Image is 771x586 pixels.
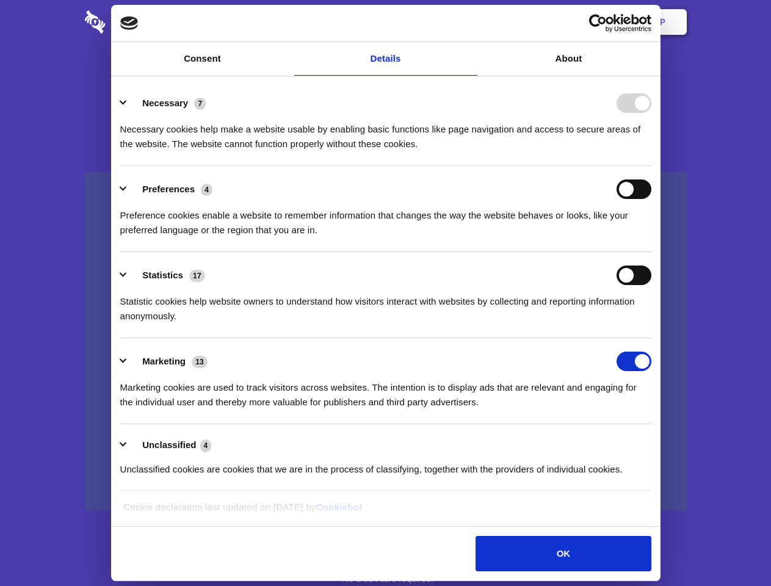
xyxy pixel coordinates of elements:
div: Statistic cookies help website owners to understand how visitors interact with websites by collec... [120,285,651,324]
a: Details [294,42,477,76]
button: Necessary (7) [120,93,214,113]
label: Preferences [142,184,195,194]
button: Unclassified (4) [120,438,219,453]
a: Wistia video thumbnail [85,172,687,511]
div: Unclassified cookies are cookies that we are in the process of classifying, together with the pro... [120,453,651,477]
a: Contact [495,3,551,41]
button: Statistics (17) [120,266,213,285]
a: Cookiebot [316,502,363,512]
label: Statistics [142,270,183,280]
button: Marketing (13) [120,352,215,371]
iframe: Drift Widget Chat Controller [710,525,756,571]
a: Pricing [358,3,411,41]
span: 17 [189,270,205,282]
span: 4 [200,440,212,452]
label: Marketing [142,356,186,366]
span: 7 [194,98,206,110]
a: Login [554,3,607,41]
h4: Auto-redaction of sensitive data, encrypted data sharing and self-destructing private chats. Shar... [85,111,687,151]
span: 13 [192,356,208,368]
div: Marketing cookies are used to track visitors across websites. The intention is to display ads tha... [120,371,651,410]
div: Preference cookies enable a website to remember information that changes the way the website beha... [120,199,651,237]
button: Preferences (4) [120,179,220,199]
a: Usercentrics Cookiebot - opens in a new window [545,14,651,32]
img: logo-wordmark-white-trans-d4663122ce5f474addd5e946df7df03e33cb6a1c49d2221995e7729f52c070b2.svg [85,10,189,34]
span: 4 [201,184,212,196]
div: Necessary cookies help make a website usable by enabling basic functions like page navigation and... [120,113,651,151]
button: OK [476,536,651,571]
a: About [477,42,661,76]
a: Consent [111,42,294,76]
img: logo [120,16,139,30]
div: Cookie declaration last updated on [DATE] by [114,500,657,524]
h1: Eliminate Slack Data Loss. [85,55,687,99]
label: Necessary [142,98,188,108]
